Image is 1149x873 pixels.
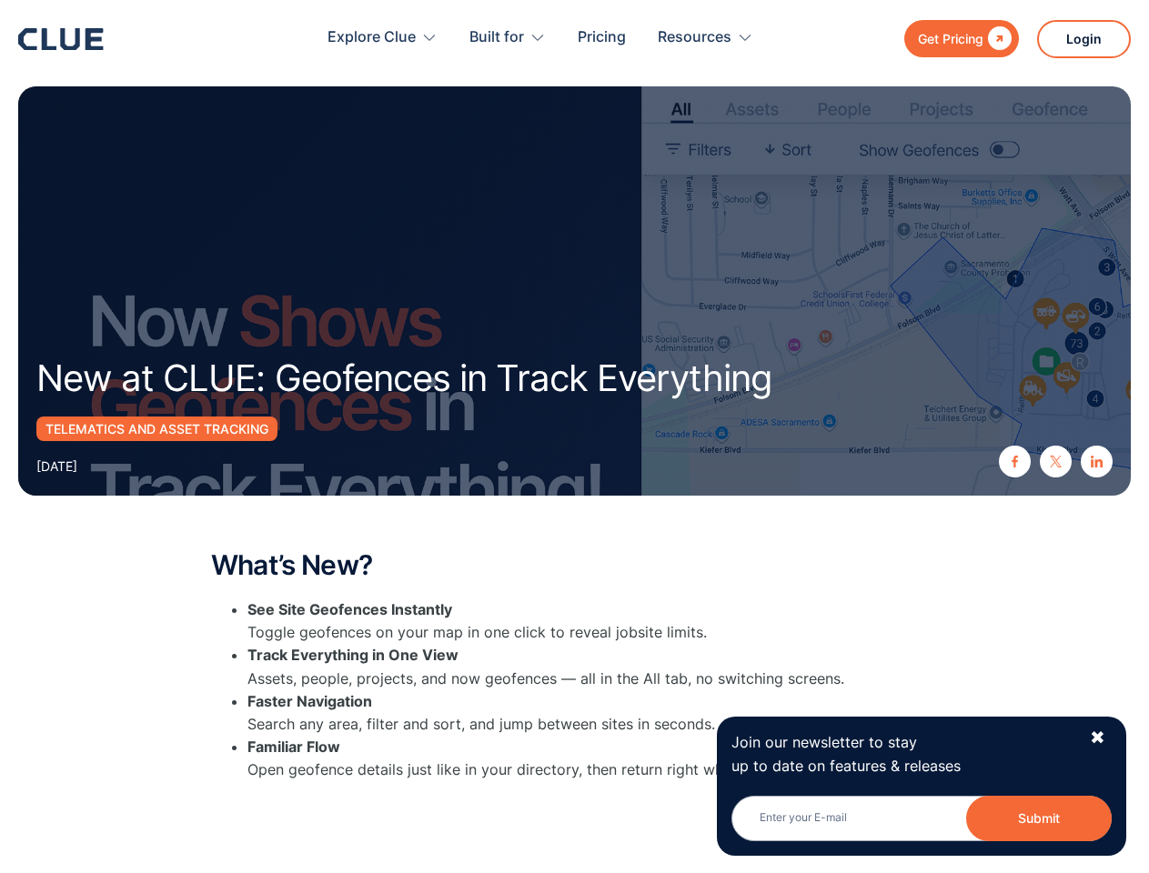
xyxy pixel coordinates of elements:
[469,9,546,66] div: Built for
[1050,456,1062,467] img: twitter X icon
[469,9,524,66] div: Built for
[247,600,452,618] strong: See Site Geofences Instantly
[36,358,790,398] h1: New at CLUE: Geofences in Track Everything
[1090,727,1105,749] div: ✖
[658,9,731,66] div: Resources
[247,690,939,736] li: Search any area, filter and sort, and jump between sites in seconds.
[247,692,372,710] strong: Faster Navigation
[1037,20,1131,58] a: Login
[328,9,438,66] div: Explore Clue
[247,598,939,644] li: Toggle geofences on your map in one click to reveal jobsite limits.
[211,550,939,580] h2: What’s New?
[658,9,753,66] div: Resources
[247,646,459,664] strong: Track Everything in One View
[731,731,1073,777] p: Join our newsletter to stay up to date on features & releases
[578,9,626,66] a: Pricing
[36,416,277,441] a: Telematics and Asset Tracking
[918,27,983,50] div: Get Pricing
[247,738,340,756] strong: Familiar Flow
[966,796,1112,841] button: Submit
[1091,456,1103,467] img: linkedin icon
[731,796,1112,841] input: Enter your E-mail
[1009,456,1021,467] img: facebook icon
[904,20,1019,57] a: Get Pricing
[328,9,416,66] div: Explore Clue
[983,27,1012,50] div: 
[247,736,939,781] li: Open geofence details just like in your directory, then return right where you left off.
[36,455,77,477] div: [DATE]
[247,644,939,689] li: Assets, people, projects, and now geofences — all in the All tab, no switching screens.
